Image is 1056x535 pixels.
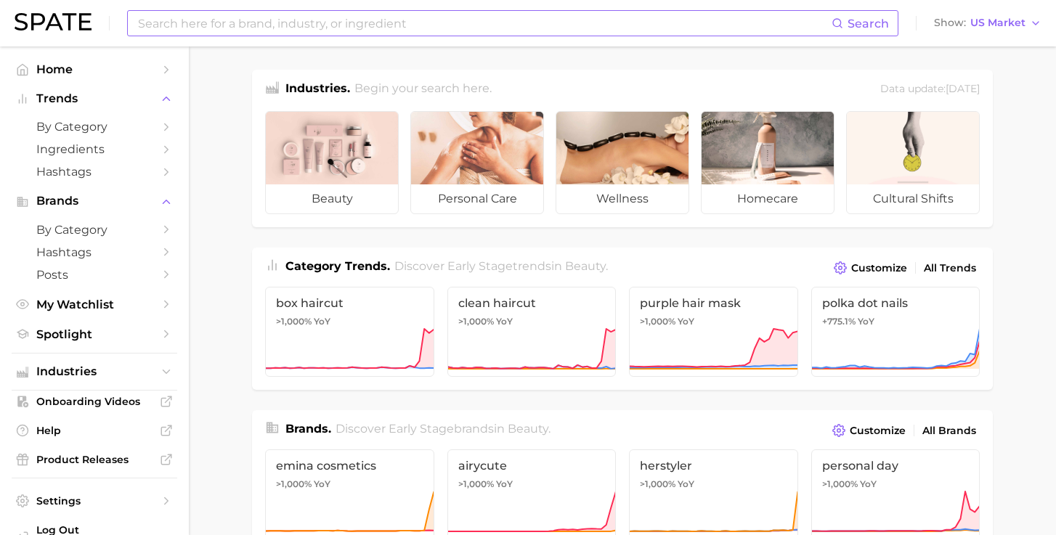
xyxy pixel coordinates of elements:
[12,323,177,346] a: Spotlight
[276,296,423,310] span: box haircut
[640,478,675,489] span: >1,000%
[822,478,858,489] span: >1,000%
[36,424,153,437] span: Help
[860,478,877,490] span: YoY
[354,80,492,99] h2: Begin your search here.
[12,160,177,183] a: Hashtags
[447,287,617,377] a: clean haircut>1,000% YoY
[336,422,551,436] span: Discover Early Stage brands in .
[919,421,980,441] a: All Brands
[924,262,976,274] span: All Trends
[458,296,606,310] span: clean haircut
[822,459,970,473] span: personal day
[12,241,177,264] a: Hashtags
[12,190,177,212] button: Brands
[36,453,153,466] span: Product Releases
[847,184,979,213] span: cultural shifts
[822,296,970,310] span: polka dot nails
[314,316,330,327] span: YoY
[36,298,153,311] span: My Watchlist
[830,258,911,278] button: Customize
[458,459,606,473] span: airycute
[410,111,544,214] a: personal care
[276,459,423,473] span: emina cosmetics
[12,264,177,286] a: Posts
[36,165,153,179] span: Hashtags
[930,14,1045,33] button: ShowUS Market
[12,490,177,512] a: Settings
[458,316,494,327] span: >1,000%
[458,478,494,489] span: >1,000%
[934,19,966,27] span: Show
[846,111,980,214] a: cultural shifts
[36,92,153,105] span: Trends
[36,327,153,341] span: Spotlight
[678,316,694,327] span: YoY
[496,316,513,327] span: YoY
[702,184,834,213] span: homecare
[556,184,689,213] span: wellness
[12,58,177,81] a: Home
[496,478,513,490] span: YoY
[556,111,689,214] a: wellness
[640,459,787,473] span: herstyler
[640,316,675,327] span: >1,000%
[36,268,153,282] span: Posts
[12,420,177,441] a: Help
[880,80,980,99] div: Data update: [DATE]
[920,258,980,278] a: All Trends
[822,316,856,327] span: +775.1%
[565,259,606,273] span: beauty
[265,111,399,214] a: beauty
[922,425,976,437] span: All Brands
[12,138,177,160] a: Ingredients
[678,478,694,490] span: YoY
[276,478,312,489] span: >1,000%
[394,259,608,273] span: Discover Early Stage trends in .
[848,17,889,30] span: Search
[36,142,153,156] span: Ingredients
[640,296,787,310] span: purple hair mask
[285,259,390,273] span: Category Trends .
[12,449,177,470] a: Product Releases
[858,316,874,327] span: YoY
[701,111,834,214] a: homecare
[829,420,909,441] button: Customize
[36,365,153,378] span: Industries
[15,13,92,30] img: SPATE
[411,184,543,213] span: personal care
[36,245,153,259] span: Hashtags
[12,293,177,316] a: My Watchlist
[137,11,832,36] input: Search here for a brand, industry, or ingredient
[265,287,434,377] a: box haircut>1,000% YoY
[12,88,177,110] button: Trends
[285,422,331,436] span: Brands .
[314,478,330,490] span: YoY
[36,395,153,408] span: Onboarding Videos
[12,361,177,383] button: Industries
[12,391,177,412] a: Onboarding Videos
[811,287,980,377] a: polka dot nails+775.1% YoY
[285,80,350,99] h1: Industries.
[36,195,153,208] span: Brands
[851,262,907,274] span: Customize
[12,115,177,138] a: by Category
[276,316,312,327] span: >1,000%
[36,223,153,237] span: by Category
[629,287,798,377] a: purple hair mask>1,000% YoY
[850,425,906,437] span: Customize
[12,219,177,241] a: by Category
[36,494,153,507] span: Settings
[36,62,153,76] span: Home
[508,422,548,436] span: beauty
[970,19,1025,27] span: US Market
[266,184,398,213] span: beauty
[36,120,153,134] span: by Category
